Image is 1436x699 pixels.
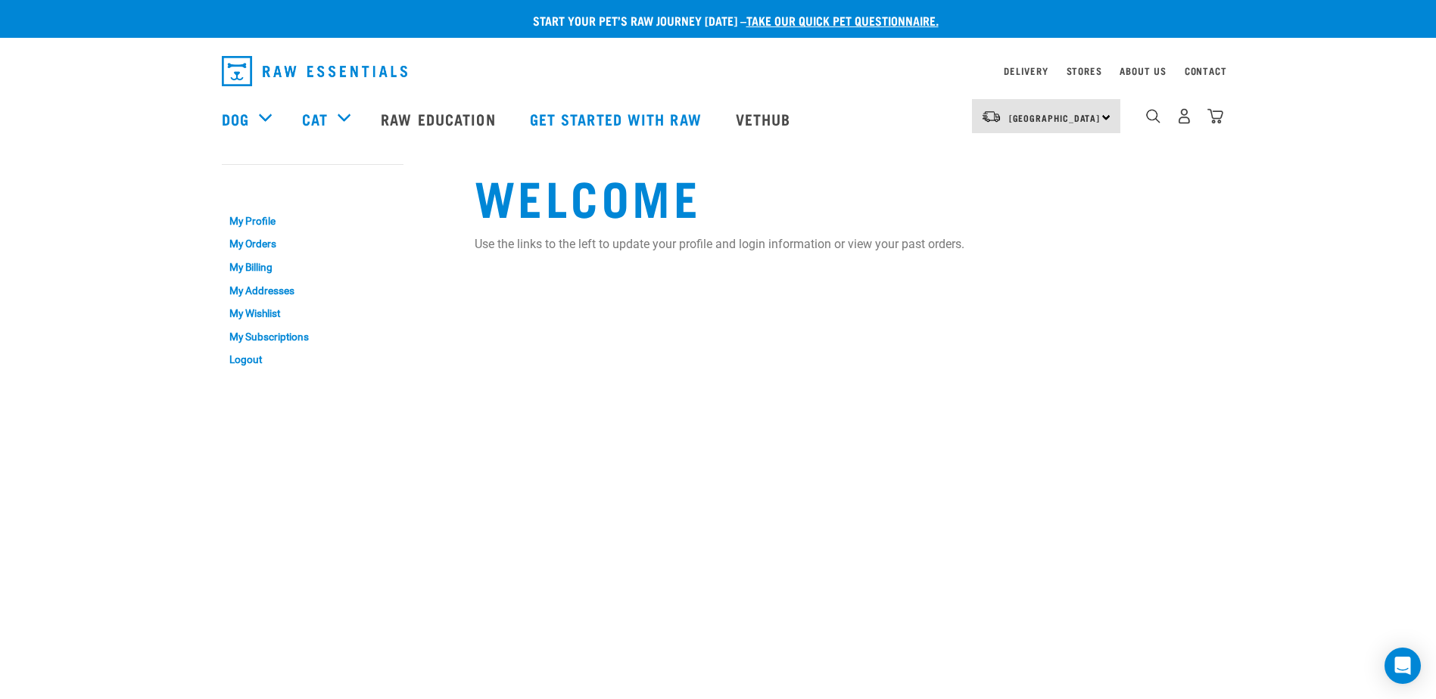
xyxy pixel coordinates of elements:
a: take our quick pet questionnaire. [746,17,939,23]
a: Get started with Raw [515,89,721,149]
img: home-icon-1@2x.png [1146,109,1160,123]
a: My Wishlist [222,302,403,325]
a: My Addresses [222,279,403,303]
h1: Welcome [475,169,1215,223]
a: My Profile [222,210,403,233]
img: van-moving.png [981,110,1001,123]
a: Raw Education [366,89,514,149]
div: Open Intercom Messenger [1385,648,1421,684]
a: Delivery [1004,68,1048,73]
a: Dog [222,107,249,130]
img: Raw Essentials Logo [222,56,407,86]
a: My Billing [222,256,403,279]
img: user.png [1176,108,1192,124]
a: My Subscriptions [222,325,403,349]
a: Cat [302,107,328,130]
a: Logout [222,348,403,371]
a: My Orders [222,233,403,256]
a: About Us [1120,68,1166,73]
span: [GEOGRAPHIC_DATA] [1009,115,1101,120]
a: Contact [1185,68,1227,73]
a: Vethub [721,89,810,149]
img: home-icon@2x.png [1207,108,1223,124]
a: Stores [1067,68,1102,73]
p: Use the links to the left to update your profile and login information or view your past orders. [475,235,1215,253]
nav: dropdown navigation [210,50,1227,92]
a: My Account [222,179,295,186]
